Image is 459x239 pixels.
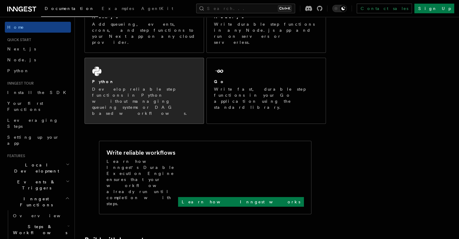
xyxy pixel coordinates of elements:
[5,54,71,65] a: Node.js
[5,22,71,33] a: Home
[92,79,114,85] h2: Python
[92,21,196,45] p: Add queueing, events, crons, and step functions to your Next app on any cloud provider.
[5,176,71,193] button: Events & Triggers
[7,57,36,62] span: Node.js
[5,65,71,76] a: Python
[7,47,36,51] span: Next.js
[5,179,66,191] span: Events & Triggers
[214,79,225,85] h2: Go
[182,199,300,205] p: Learn how Inngest works
[92,86,196,116] p: Develop reliable step functions in Python without managing queueing systems or DAG based workflows.
[7,135,59,146] span: Setting up your app
[138,2,177,16] a: AgentKit
[5,160,71,176] button: Local Development
[5,153,25,158] span: Features
[5,98,71,115] a: Your first Functions
[196,4,295,13] button: Search...Ctrl+K
[357,4,412,13] a: Contact sales
[107,158,178,207] p: Learn how Inngest's Durable Execution Engine ensures that your workflow already run until complet...
[214,21,318,45] p: Write durable step functions in any Node.js app and run on servers or serverless.
[13,213,75,218] span: Overview
[5,44,71,54] a: Next.js
[11,210,71,221] a: Overview
[5,196,65,208] span: Inngest Functions
[11,224,67,236] span: Steps & Workflows
[5,37,31,42] span: Quick start
[102,6,134,11] span: Examples
[7,68,29,73] span: Python
[7,101,43,112] span: Your first Functions
[206,58,326,124] a: GoWrite fast, durable step functions in your Go application using the standard library.
[98,2,138,16] a: Examples
[107,148,175,157] h2: Write reliable workflows
[5,162,66,174] span: Local Development
[332,5,347,12] button: Toggle dark mode
[7,118,58,129] span: Leveraging Steps
[5,193,71,210] button: Inngest Functions
[5,87,71,98] a: Install the SDK
[84,58,204,124] a: PythonDevelop reliable step functions in Python without managing queueing systems or DAG based wo...
[7,24,24,30] span: Home
[141,6,173,11] span: AgentKit
[414,4,454,13] a: Sign Up
[5,81,34,86] span: Inngest tour
[278,5,292,11] kbd: Ctrl+K
[5,115,71,132] a: Leveraging Steps
[11,221,71,238] button: Steps & Workflows
[45,6,94,11] span: Documentation
[178,197,304,207] a: Learn how Inngest works
[41,2,98,17] a: Documentation
[5,132,71,149] a: Setting up your app
[214,86,318,110] p: Write fast, durable step functions in your Go application using the standard library.
[7,90,70,95] span: Install the SDK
